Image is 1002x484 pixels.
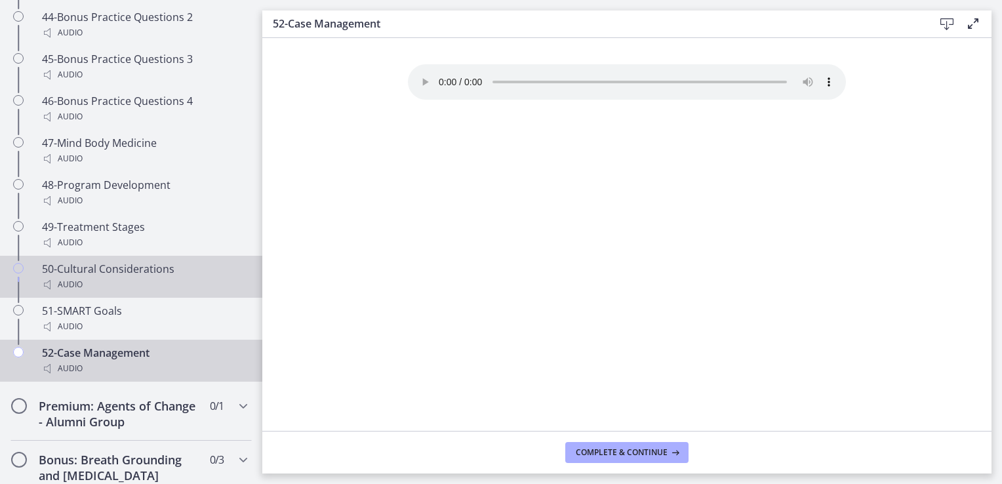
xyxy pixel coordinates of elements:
div: Audio [42,277,247,292]
div: 52-Case Management [42,345,247,376]
button: Complete & continue [565,442,689,463]
span: 0 / 1 [210,398,224,414]
div: Audio [42,67,247,83]
div: 50-Cultural Considerations [42,261,247,292]
div: 51-SMART Goals [42,303,247,334]
div: Audio [42,151,247,167]
div: 47-Mind Body Medicine [42,135,247,167]
div: 49-Treatment Stages [42,219,247,251]
h2: Premium: Agents of Change - Alumni Group [39,398,199,430]
span: 0 / 3 [210,452,224,468]
div: Audio [42,193,247,209]
div: 46-Bonus Practice Questions 4 [42,93,247,125]
span: Complete & continue [576,447,668,458]
h3: 52-Case Management [273,16,913,31]
div: Audio [42,109,247,125]
div: 44-Bonus Practice Questions 2 [42,9,247,41]
div: Audio [42,25,247,41]
div: Audio [42,235,247,251]
div: Audio [42,361,247,376]
div: Audio [42,319,247,334]
div: 48-Program Development [42,177,247,209]
div: 45-Bonus Practice Questions 3 [42,51,247,83]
